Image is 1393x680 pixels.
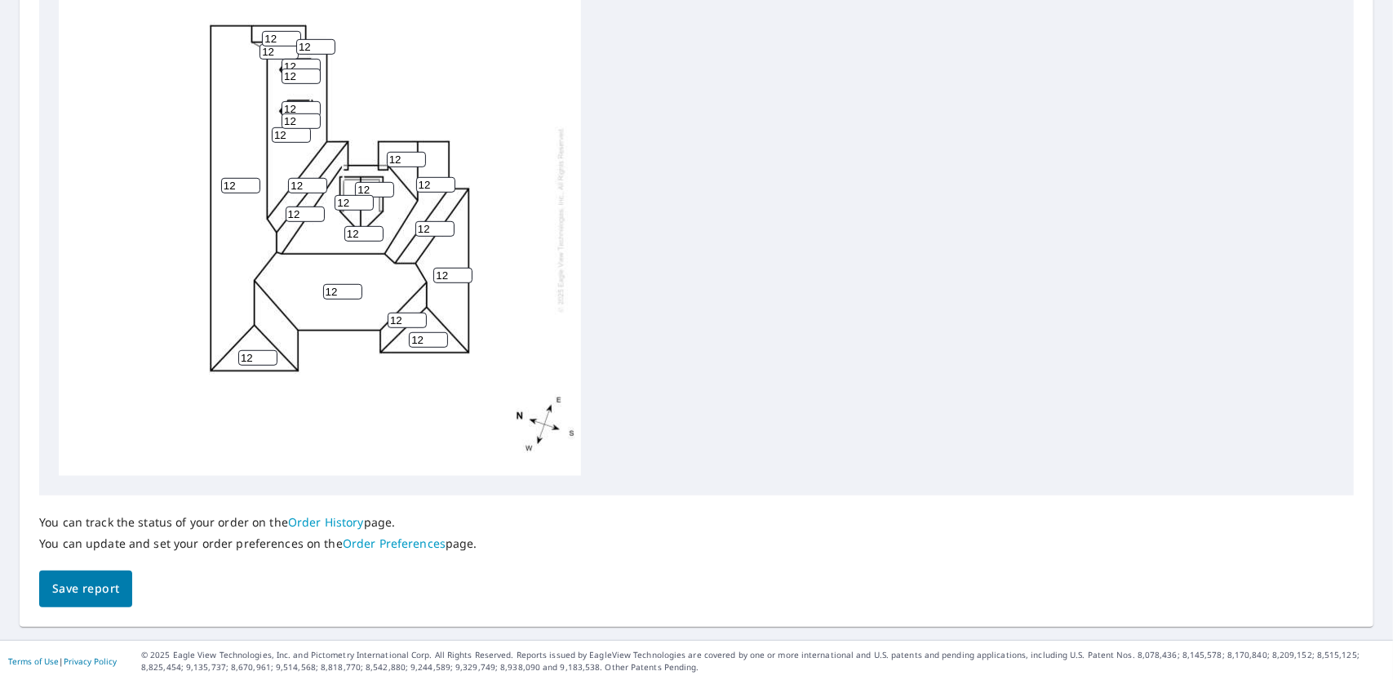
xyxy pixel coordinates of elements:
[141,649,1385,673] p: © 2025 Eagle View Technologies, Inc. and Pictometry International Corp. All Rights Reserved. Repo...
[39,515,477,530] p: You can track the status of your order on the page.
[343,536,446,551] a: Order Preferences
[39,536,477,551] p: You can update and set your order preferences on the page.
[8,656,59,667] a: Terms of Use
[39,571,132,607] button: Save report
[8,656,117,666] p: |
[64,656,117,667] a: Privacy Policy
[288,514,364,530] a: Order History
[52,579,119,599] span: Save report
